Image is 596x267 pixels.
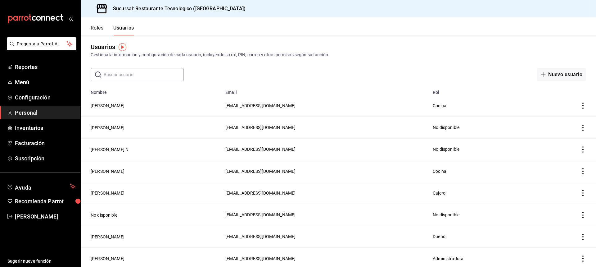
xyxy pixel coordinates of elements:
[225,147,296,152] span: [EMAIL_ADDRESS][DOMAIN_NAME]
[15,108,75,117] span: Personal
[113,25,134,35] button: Usuarios
[433,191,445,196] span: Cajero
[15,93,75,102] span: Configuración
[15,183,67,190] span: Ayuda
[91,42,115,52] div: Usuarios
[15,63,75,71] span: Reportes
[15,78,75,86] span: Menú
[225,125,296,130] span: [EMAIL_ADDRESS][DOMAIN_NAME]
[7,258,75,265] span: Sugerir nueva función
[433,256,463,261] span: Administradora
[119,43,126,51] img: Tooltip marker
[537,68,586,81] button: Nuevo usuario
[15,197,75,205] span: Recomienda Parrot
[225,256,296,261] span: [EMAIL_ADDRESS][DOMAIN_NAME]
[433,234,445,239] span: Dueño
[91,190,124,196] button: [PERSON_NAME]
[225,103,296,108] span: [EMAIL_ADDRESS][DOMAIN_NAME]
[580,103,586,109] button: actions
[91,52,586,58] div: Gestiona la información y configuración de cada usuario, incluyendo su rol, PIN, correo y otros p...
[429,204,536,226] td: No disponible
[4,45,76,52] a: Pregunta a Parrot AI
[433,103,446,108] span: Cocina
[15,154,75,163] span: Suscripción
[15,212,75,221] span: [PERSON_NAME]
[81,86,222,95] th: Nombre
[222,86,429,95] th: Email
[580,255,586,262] button: actions
[433,169,446,174] span: Cocina
[91,234,124,240] button: [PERSON_NAME]
[580,190,586,196] button: actions
[580,146,586,153] button: actions
[580,234,586,240] button: actions
[91,25,134,35] div: navigation tabs
[91,125,124,131] button: [PERSON_NAME]
[580,125,586,131] button: actions
[104,68,184,81] input: Buscar usuario
[91,103,124,109] button: [PERSON_NAME]
[580,168,586,174] button: actions
[68,16,73,21] button: open_drawer_menu
[225,212,296,217] span: [EMAIL_ADDRESS][DOMAIN_NAME]
[580,212,586,218] button: actions
[429,117,536,138] td: No disponible
[108,5,246,12] h3: Sucursal: Restaurante Tecnologico ([GEOGRAPHIC_DATA])
[91,168,124,174] button: [PERSON_NAME]
[225,191,296,196] span: [EMAIL_ADDRESS][DOMAIN_NAME]
[15,124,75,132] span: Inventarios
[429,86,536,95] th: Rol
[15,139,75,147] span: Facturación
[91,146,129,153] button: [PERSON_NAME] N
[7,37,76,50] button: Pregunta a Parrot AI
[91,25,103,35] button: Roles
[225,169,296,174] span: [EMAIL_ADDRESS][DOMAIN_NAME]
[225,234,296,239] span: [EMAIL_ADDRESS][DOMAIN_NAME]
[91,255,124,262] button: [PERSON_NAME]
[429,138,536,160] td: No disponible
[91,212,117,218] button: No disponible
[17,41,67,47] span: Pregunta a Parrot AI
